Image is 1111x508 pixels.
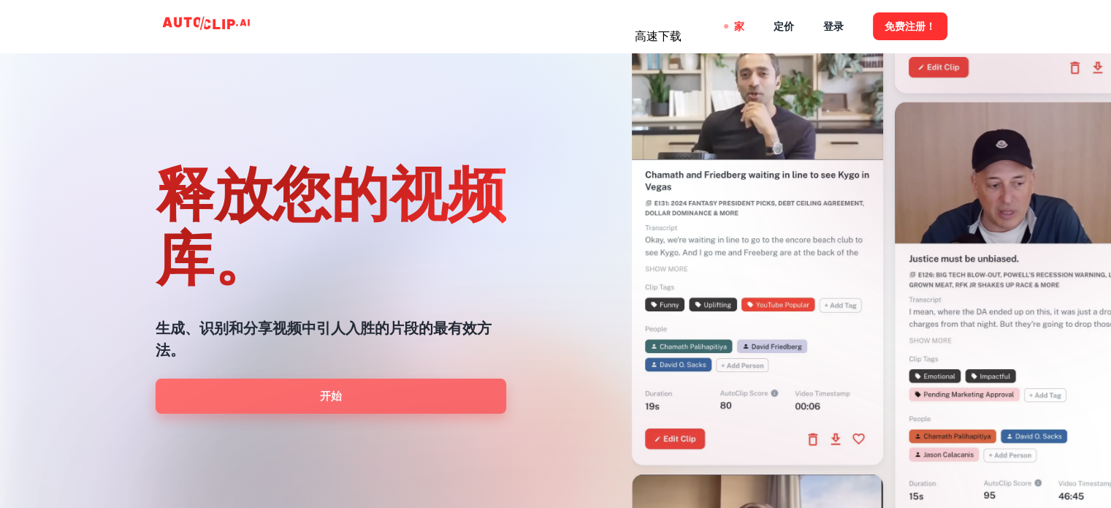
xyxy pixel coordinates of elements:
font: 家 [734,21,744,33]
font: 释放您的视频库。 [156,156,506,291]
font: 生成、识别和分享视频中引人入胜的片段的最有效方法。 [156,319,492,359]
a: 开始 [156,379,506,414]
font: 定价 [774,21,794,33]
font: 免费注册！ [885,21,936,33]
button: 免费注册！ [873,12,947,39]
font: 高速下载 [634,29,681,43]
font: 登录 [823,21,844,33]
